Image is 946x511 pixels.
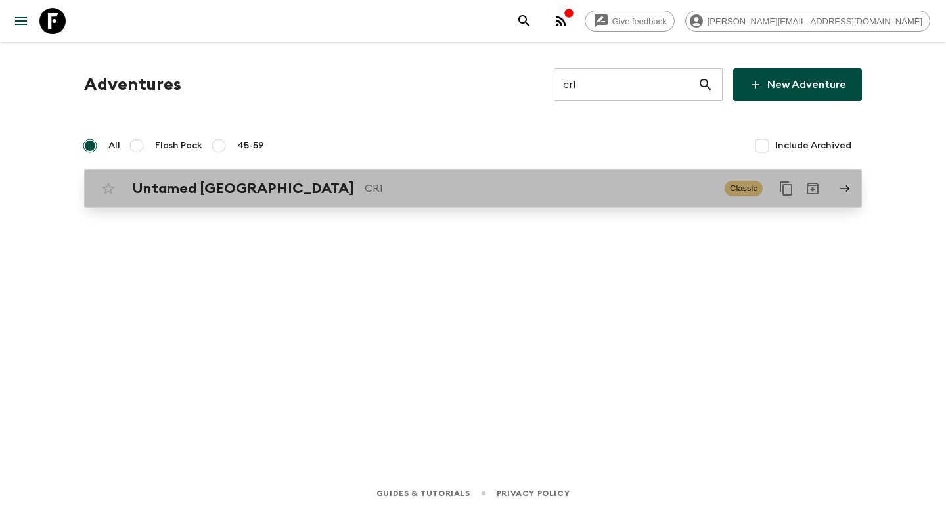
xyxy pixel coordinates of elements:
span: Include Archived [775,139,851,152]
span: [PERSON_NAME][EMAIL_ADDRESS][DOMAIN_NAME] [700,16,930,26]
span: All [108,139,120,152]
a: Guides & Tutorials [376,486,470,500]
button: menu [8,8,34,34]
span: Classic [725,181,763,196]
a: Privacy Policy [497,486,570,500]
div: [PERSON_NAME][EMAIL_ADDRESS][DOMAIN_NAME] [685,11,930,32]
input: e.g. AR1, Argentina [554,66,698,103]
span: Give feedback [605,16,674,26]
h2: Untamed [GEOGRAPHIC_DATA] [132,180,354,197]
button: Archive [800,175,826,202]
a: Untamed [GEOGRAPHIC_DATA]CR1ClassicDuplicate for 45-59Archive [84,169,862,208]
span: 45-59 [237,139,264,152]
button: search adventures [511,8,537,34]
a: New Adventure [733,68,862,101]
h1: Adventures [84,72,181,98]
a: Give feedback [585,11,675,32]
button: Duplicate for 45-59 [773,175,800,202]
span: Flash Pack [155,139,202,152]
p: CR1 [365,181,714,196]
